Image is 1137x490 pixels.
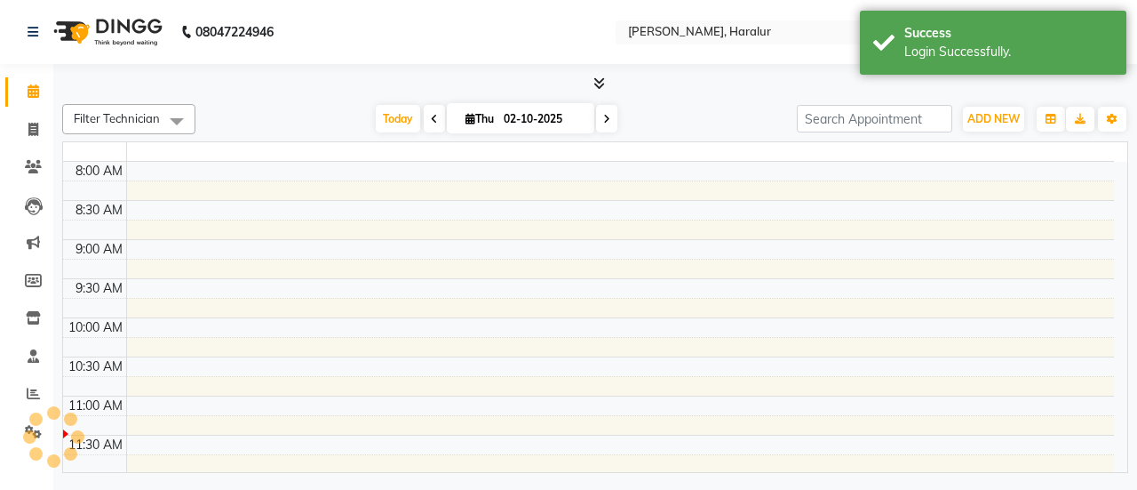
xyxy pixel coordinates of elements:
[967,112,1020,125] span: ADD NEW
[498,106,587,133] input: 2025-10-02
[195,7,274,57] b: 08047224946
[65,397,126,415] div: 11:00 AM
[797,105,952,133] input: Search Appointment
[72,240,126,259] div: 9:00 AM
[904,43,1113,61] div: Login Successfully.
[72,201,126,220] div: 8:30 AM
[963,107,1024,132] button: ADD NEW
[376,105,420,133] span: Today
[72,162,126,181] div: 8:00 AM
[461,112,498,125] span: Thu
[74,111,160,125] span: Filter Technician
[45,7,167,57] img: logo
[72,279,126,298] div: 9:30 AM
[65,436,126,454] div: 11:30 AM
[904,24,1113,43] div: Success
[65,357,126,376] div: 10:30 AM
[65,318,126,337] div: 10:00 AM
